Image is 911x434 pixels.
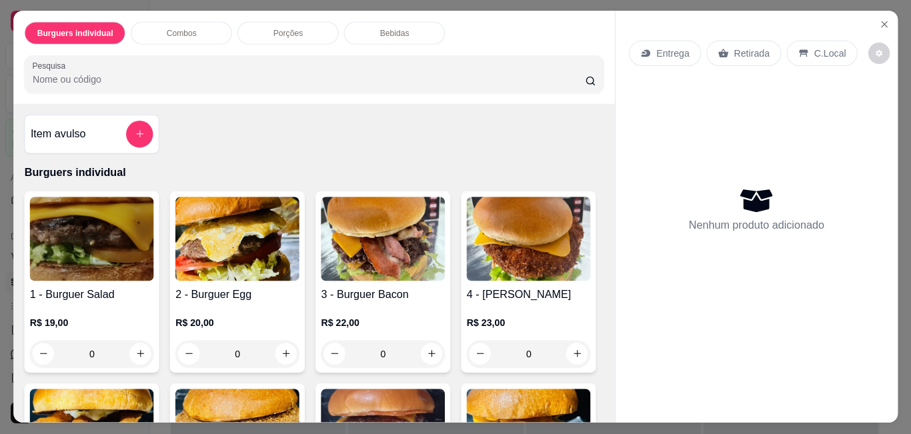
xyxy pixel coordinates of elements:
p: Burguers individual [37,28,113,39]
h4: 4 - [PERSON_NAME] [466,287,590,303]
p: Nenhum produto adicionado [688,217,824,233]
p: Porções [273,28,303,39]
p: Burguers individual [24,165,604,181]
p: Bebidas [379,28,409,39]
button: decrease-product-quantity [868,43,890,64]
h4: 2 - Burguer Egg [175,287,299,303]
p: C.Local [814,47,846,60]
p: R$ 22,00 [321,316,445,329]
p: R$ 23,00 [466,316,590,329]
img: product-image [321,197,445,281]
p: Retirada [734,47,769,60]
h4: 1 - Burguer Salad [30,287,154,303]
label: Pesquisa [33,60,70,71]
img: product-image [466,197,590,281]
button: Close [873,13,894,35]
h4: 3 - Burguer Bacon [321,287,445,303]
p: R$ 19,00 [30,316,154,329]
img: product-image [175,197,299,281]
p: R$ 20,00 [175,316,299,329]
p: Combos [166,28,196,39]
h4: Item avulso [31,126,86,142]
button: add-separate-item [126,121,153,147]
input: Pesquisa [33,73,585,86]
img: product-image [30,197,154,281]
p: Entrega [656,47,690,60]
